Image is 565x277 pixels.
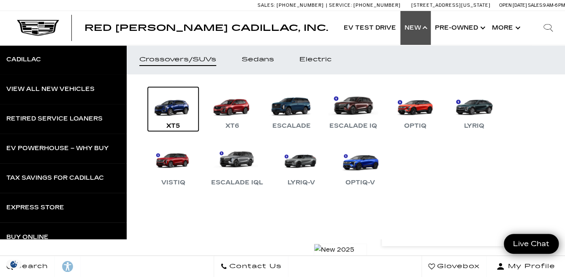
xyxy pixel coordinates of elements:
[207,144,267,188] a: Escalade IQL
[411,3,491,8] a: [STREET_ADDRESS][US_STATE]
[504,234,559,254] a: Live Chat
[421,256,486,277] a: Glovebox
[139,57,216,63] div: Crossovers/SUVs
[353,3,401,8] span: [PHONE_NUMBER]
[221,121,243,131] div: XT6
[449,87,500,131] a: LYRIQ
[162,121,184,131] div: XT5
[6,86,95,92] div: View All New Vehicles
[6,175,104,181] div: Tax Savings for Cadillac
[488,11,523,45] button: More
[148,87,198,131] a: XT5
[157,178,190,188] div: VISTIQ
[390,87,440,131] a: OPTIQ
[329,3,352,8] span: Service:
[283,178,319,188] div: LYRIQ-V
[84,23,328,33] span: Red [PERSON_NAME] Cadillac, Inc.
[325,87,381,131] a: Escalade IQ
[266,87,317,131] a: Escalade
[287,45,344,74] a: Electric
[505,261,555,272] span: My Profile
[299,57,331,63] div: Electric
[127,45,229,74] a: Crossovers/SUVs
[431,11,488,45] a: Pre-Owned
[207,87,258,131] a: XT6
[258,3,326,8] a: Sales: [PHONE_NUMBER]
[325,121,381,131] div: Escalade IQ
[214,256,288,277] a: Contact Us
[242,57,274,63] div: Sedans
[148,144,198,188] a: VISTIQ
[543,3,565,8] span: 9 AM-6 PM
[460,121,489,131] div: LYRIQ
[6,57,41,63] div: Cadillac
[6,205,64,211] div: Express Store
[84,24,328,32] a: Red [PERSON_NAME] Cadillac, Inc.
[277,3,324,8] span: [PHONE_NUMBER]
[326,3,403,8] a: Service: [PHONE_NUMBER]
[6,234,49,240] div: Buy Online
[335,144,386,188] a: OPTIQ-V
[400,11,431,45] a: New
[509,239,554,249] span: Live Chat
[340,11,400,45] a: EV Test Drive
[400,121,431,131] div: OPTIQ
[258,3,275,8] span: Sales:
[229,45,287,74] a: Sedans
[341,178,379,188] div: OPTIQ-V
[4,260,24,269] section: Click to Open Cookie Consent Modal
[435,261,480,272] span: Glovebox
[13,261,48,272] span: Search
[528,3,543,8] span: Sales:
[499,3,527,8] span: Open [DATE]
[268,121,315,131] div: Escalade
[227,261,282,272] span: Contact Us
[486,256,565,277] button: Open user profile menu
[6,116,103,122] div: Retired Service Loaners
[17,20,59,36] img: Cadillac Dark Logo with Cadillac White Text
[276,144,326,188] a: LYRIQ-V
[207,178,267,188] div: Escalade IQL
[6,145,109,151] div: EV Powerhouse – Why Buy
[4,260,24,269] img: Opt-Out Icon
